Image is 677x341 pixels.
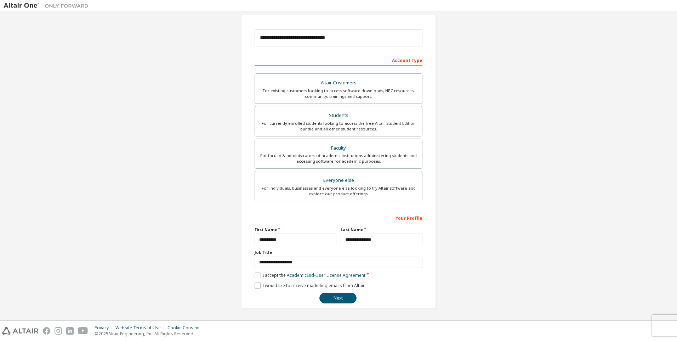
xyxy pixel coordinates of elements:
[319,293,357,303] button: Next
[255,54,422,66] div: Account Type
[43,327,50,335] img: facebook.svg
[255,227,336,233] label: First Name
[259,175,418,185] div: Everyone else
[341,227,422,233] label: Last Name
[259,153,418,164] div: For faculty & administrators of academic institutions administering students and accessing softwa...
[2,327,39,335] img: altair_logo.svg
[255,212,422,223] div: Your Profile
[78,327,88,335] img: youtube.svg
[95,331,204,337] p: © 2025 Altair Engineering, Inc. All Rights Reserved.
[259,185,418,197] div: For individuals, businesses and everyone else looking to try Altair software and explore our prod...
[259,88,418,99] div: For existing customers looking to access software downloads, HPC resources, community, trainings ...
[167,325,204,331] div: Cookie Consent
[259,121,418,132] div: For currently enrolled students looking to access the free Altair Student Edition bundle and all ...
[259,78,418,88] div: Altair Customers
[255,250,422,255] label: Job Title
[287,272,365,278] a: Academic End-User License Agreement
[66,327,74,335] img: linkedin.svg
[255,283,365,289] label: I would like to receive marketing emails from Altair
[259,143,418,153] div: Faculty
[95,325,115,331] div: Privacy
[259,111,418,121] div: Students
[55,327,62,335] img: instagram.svg
[115,325,167,331] div: Website Terms of Use
[255,272,365,278] label: I accept the
[4,2,92,9] img: Altair One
